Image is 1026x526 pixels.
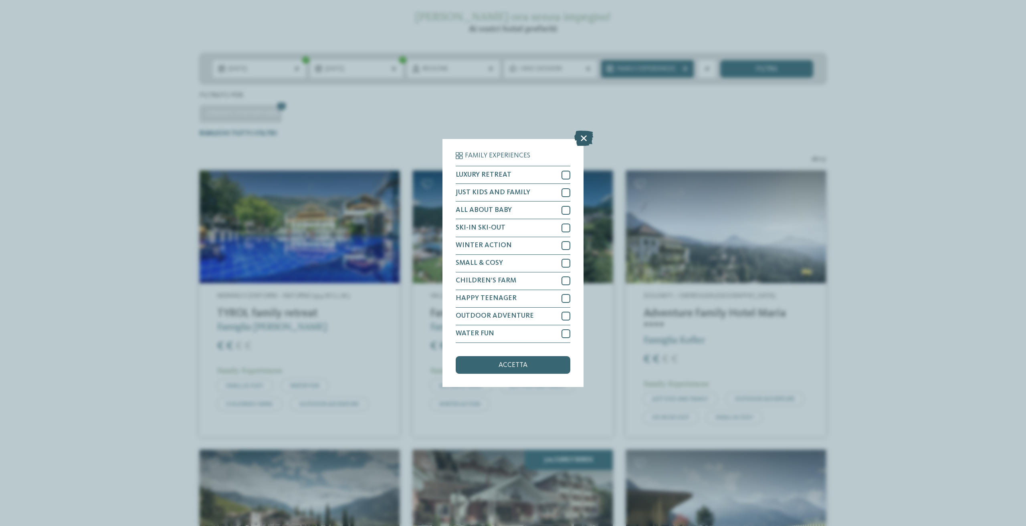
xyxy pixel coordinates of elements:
span: OUTDOOR ADVENTURE [456,312,534,320]
span: JUST KIDS AND FAMILY [456,189,530,196]
span: CHILDREN’S FARM [456,277,516,284]
span: LUXURY RETREAT [456,171,511,179]
span: WINTER ACTION [456,242,512,249]
span: WATER FUN [456,330,494,337]
span: SKI-IN SKI-OUT [456,224,505,232]
span: HAPPY TEENAGER [456,295,517,302]
span: SMALL & COSY [456,260,503,267]
span: Family Experiences [465,152,530,159]
span: accetta [499,362,527,369]
span: ALL ABOUT BABY [456,207,512,214]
